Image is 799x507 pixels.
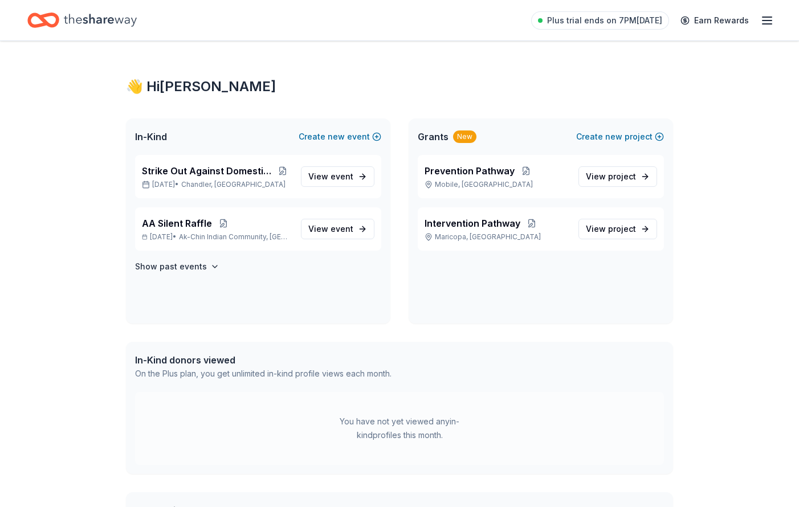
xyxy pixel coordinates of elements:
span: Strike Out Against Domestic Violence [142,164,274,178]
span: In-Kind [135,130,167,144]
button: Createnewevent [299,130,381,144]
div: On the Plus plan, you get unlimited in-kind profile views each month. [135,367,392,381]
div: New [453,130,476,143]
div: In-Kind donors viewed [135,353,392,367]
span: event [331,171,353,181]
a: Plus trial ends on 7PM[DATE] [531,11,669,30]
span: new [328,130,345,144]
span: new [605,130,622,144]
p: Maricopa, [GEOGRAPHIC_DATA] [425,232,569,242]
span: AA Silent Raffle [142,216,212,230]
span: View [586,222,636,236]
a: Home [27,7,137,34]
button: Show past events [135,260,219,273]
p: Mobile, [GEOGRAPHIC_DATA] [425,180,569,189]
a: View project [578,219,657,239]
button: Createnewproject [576,130,664,144]
div: You have not yet viewed any in-kind profiles this month. [328,415,471,442]
a: View event [301,219,374,239]
span: Ak-Chin Indian Community, [GEOGRAPHIC_DATA] [179,232,292,242]
span: Plus trial ends on 7PM[DATE] [547,14,662,27]
a: Earn Rewards [674,10,756,31]
span: project [608,224,636,234]
span: Chandler, [GEOGRAPHIC_DATA] [181,180,286,189]
span: View [308,170,353,183]
span: View [308,222,353,236]
h4: Show past events [135,260,207,273]
span: Intervention Pathway [425,216,520,230]
div: 👋 Hi [PERSON_NAME] [126,77,673,96]
p: [DATE] • [142,180,292,189]
span: event [331,224,353,234]
p: [DATE] • [142,232,292,242]
a: View event [301,166,374,187]
a: View project [578,166,657,187]
span: Prevention Pathway [425,164,515,178]
span: View [586,170,636,183]
span: Grants [418,130,449,144]
span: project [608,171,636,181]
